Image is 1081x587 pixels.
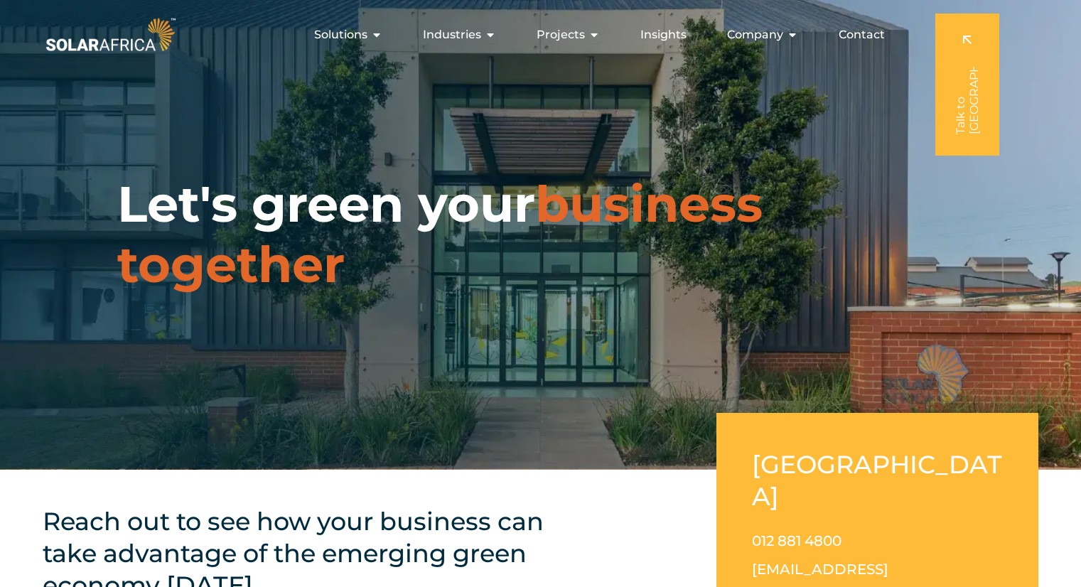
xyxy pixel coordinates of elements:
[117,173,763,295] span: business together
[178,21,896,49] div: Menu Toggle
[423,26,481,43] span: Industries
[178,21,896,49] nav: Menu
[727,26,783,43] span: Company
[640,26,687,43] a: Insights
[839,26,885,43] a: Contact
[752,448,1003,512] h2: [GEOGRAPHIC_DATA]
[752,532,841,549] a: 012 881 4800
[537,26,585,43] span: Projects
[314,26,367,43] span: Solutions
[117,174,964,295] h1: Let's green your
